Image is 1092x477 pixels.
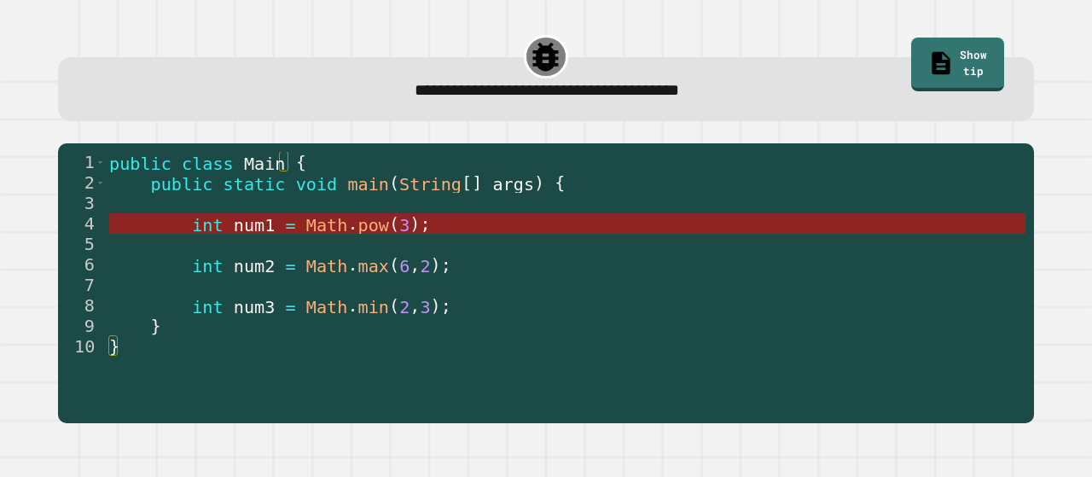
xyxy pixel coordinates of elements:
[420,296,430,317] span: 3
[357,255,388,276] span: max
[58,295,106,316] div: 8
[305,214,347,235] span: Math
[58,152,106,172] div: 1
[96,172,105,193] span: Toggle code folding, rows 2 through 9
[109,153,171,173] span: public
[96,152,105,172] span: Toggle code folding, rows 1 through 10
[399,214,409,235] span: 3
[192,214,223,235] span: int
[911,38,1004,91] a: Show tip
[492,173,534,194] span: args
[420,255,430,276] span: 2
[58,316,106,336] div: 9
[233,296,275,317] span: num3
[305,255,347,276] span: Math
[223,173,285,194] span: static
[347,173,389,194] span: main
[357,296,388,317] span: min
[357,214,388,235] span: pow
[58,193,106,213] div: 3
[305,296,347,317] span: Math
[399,255,409,276] span: 6
[58,213,106,234] div: 4
[58,275,106,295] div: 7
[233,255,275,276] span: num2
[182,153,234,173] span: class
[233,214,275,235] span: num1
[192,255,223,276] span: int
[58,172,106,193] div: 2
[150,173,212,194] span: public
[285,296,295,317] span: =
[285,214,295,235] span: =
[58,336,106,357] div: 10
[399,296,409,317] span: 2
[192,296,223,317] span: int
[244,153,286,173] span: Main
[295,173,337,194] span: void
[58,234,106,254] div: 5
[399,173,462,194] span: String
[58,254,106,275] div: 6
[285,255,295,276] span: =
